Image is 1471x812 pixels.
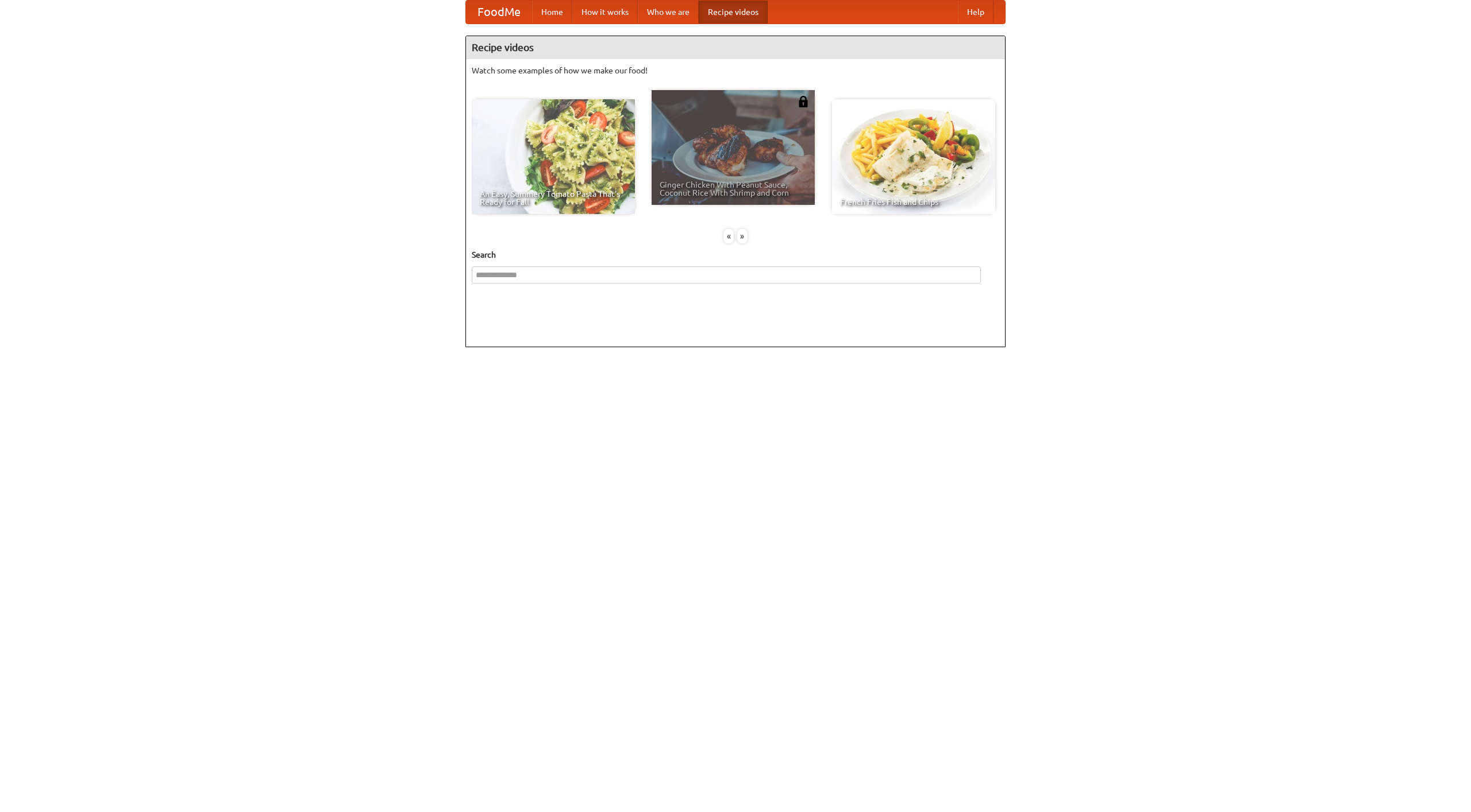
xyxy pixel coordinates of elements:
[472,65,999,76] p: Watch some examples of how we make our food!
[466,36,1005,59] h4: Recipe videos
[638,1,699,24] a: Who we are
[798,96,809,107] img: 483408.png
[840,198,987,206] span: French Fries Fish and Chips
[699,1,768,24] a: Recipe videos
[572,1,638,24] a: How it works
[958,1,993,24] a: Help
[472,249,999,261] h5: Search
[466,1,532,24] a: FoodMe
[723,229,734,243] div: «
[737,229,748,243] div: »
[532,1,572,24] a: Home
[472,99,635,214] a: An Easy, Summery Tomato Pasta That's Ready for Fall
[832,99,995,214] a: French Fries Fish and Chips
[480,190,627,206] span: An Easy, Summery Tomato Pasta That's Ready for Fall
